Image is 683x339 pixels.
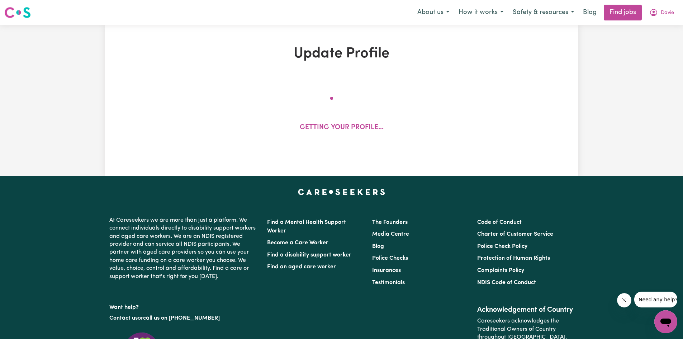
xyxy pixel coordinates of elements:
a: Find a disability support worker [267,252,351,258]
iframe: Close message [617,293,631,307]
p: Want help? [109,301,259,311]
a: Careseekers home page [298,189,385,195]
a: Code of Conduct [477,220,522,225]
a: The Founders [372,220,408,225]
a: Police Checks [372,255,408,261]
a: Protection of Human Rights [477,255,550,261]
a: Careseekers logo [4,4,31,21]
img: Careseekers logo [4,6,31,19]
a: call us on [PHONE_NUMBER] [143,315,220,321]
button: How it works [454,5,508,20]
button: Safety & resources [508,5,579,20]
p: Getting your profile... [300,123,384,133]
a: Find a Mental Health Support Worker [267,220,346,234]
a: Complaints Policy [477,268,524,273]
span: Need any help? [4,5,43,11]
a: Charter of Customer Service [477,231,553,237]
a: Find an aged care worker [267,264,336,270]
a: Media Centre [372,231,409,237]
a: Contact us [109,315,138,321]
a: Police Check Policy [477,244,527,249]
a: Become a Care Worker [267,240,328,246]
iframe: Message from company [634,292,677,307]
a: Insurances [372,268,401,273]
a: Find jobs [604,5,642,20]
span: Davie [661,9,674,17]
p: or [109,311,259,325]
a: Blog [372,244,384,249]
a: Blog [579,5,601,20]
p: At Careseekers we are more than just a platform. We connect individuals directly to disability su... [109,213,259,283]
h2: Acknowledgement of Country [477,306,574,314]
a: Testimonials [372,280,405,286]
button: About us [413,5,454,20]
iframe: Button to launch messaging window [654,310,677,333]
h1: Update Profile [188,45,495,62]
button: My Account [645,5,679,20]
a: NDIS Code of Conduct [477,280,536,286]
